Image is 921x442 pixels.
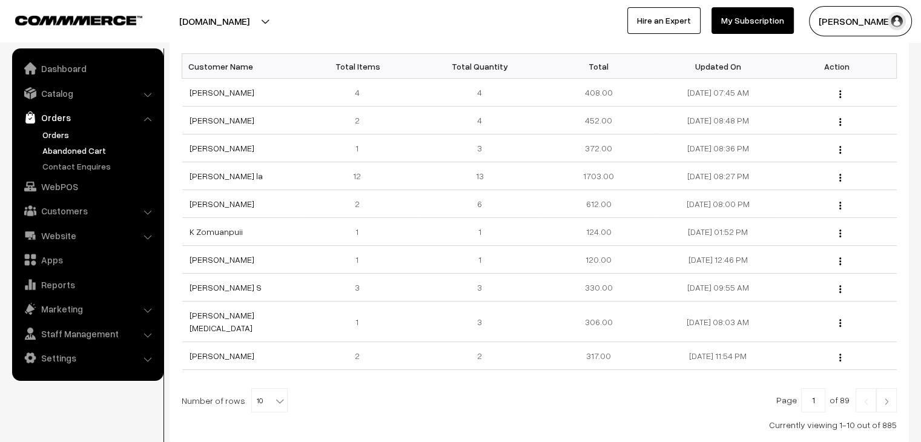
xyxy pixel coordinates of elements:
img: Menu [839,90,841,98]
img: logo_orange.svg [19,19,29,29]
img: Menu [839,202,841,209]
td: [DATE] 08:48 PM [658,107,777,134]
a: COMMMERCE [15,12,121,27]
a: Hire an Expert [627,7,701,34]
td: [DATE] 11:54 PM [658,342,777,370]
a: Website [15,225,159,246]
a: Staff Management [15,323,159,345]
a: [PERSON_NAME] [190,199,254,209]
td: 2 [301,342,420,370]
td: 1 [420,218,540,246]
a: [PERSON_NAME] S [190,282,262,292]
td: 2 [301,190,420,218]
img: Menu [839,174,841,182]
img: tab_keywords_by_traffic_grey.svg [120,70,130,80]
a: Customers [15,200,159,222]
img: Menu [839,354,841,361]
a: Reports [15,274,159,295]
img: Menu [839,319,841,327]
img: tab_domain_overview_orange.svg [33,70,42,80]
td: 6 [420,190,540,218]
td: 13 [420,162,540,190]
a: [PERSON_NAME] [190,254,254,265]
img: Menu [839,257,841,265]
img: website_grey.svg [19,31,29,41]
td: 1 [301,246,420,274]
td: 3 [420,274,540,302]
td: [DATE] 12:46 PM [658,246,777,274]
button: [DOMAIN_NAME] [137,6,292,36]
td: 4 [420,107,540,134]
span: Page [776,395,797,405]
td: [DATE] 01:52 PM [658,218,777,246]
a: [PERSON_NAME] [190,143,254,153]
a: [PERSON_NAME] [190,87,254,97]
td: 120.00 [539,246,658,274]
img: Menu [839,229,841,237]
span: Number of rows [182,394,245,407]
a: [PERSON_NAME] la [190,171,263,181]
td: 4 [420,79,540,107]
div: Domain Overview [46,71,108,79]
span: 10 [251,388,288,412]
td: 4 [301,79,420,107]
a: [PERSON_NAME] [190,351,254,361]
a: WebPOS [15,176,159,197]
div: Currently viewing 1-10 out of 885 [182,418,897,431]
button: [PERSON_NAME]… [809,6,912,36]
a: [PERSON_NAME][MEDICAL_DATA] [190,310,254,333]
a: Orders [15,107,159,128]
td: [DATE] 09:55 AM [658,274,777,302]
img: Right [881,398,892,405]
img: user [888,12,906,30]
td: [DATE] 08:36 PM [658,134,777,162]
th: Action [777,54,897,79]
td: 1703.00 [539,162,658,190]
td: 306.00 [539,302,658,342]
img: COMMMERCE [15,16,142,25]
a: Catalog [15,82,159,104]
img: Menu [839,118,841,126]
td: 12 [301,162,420,190]
td: 1 [301,134,420,162]
td: 372.00 [539,134,658,162]
td: 452.00 [539,107,658,134]
td: [DATE] 07:45 AM [658,79,777,107]
a: My Subscription [711,7,794,34]
td: 1 [301,302,420,342]
a: Dashboard [15,58,159,79]
td: 3 [301,274,420,302]
a: Contact Enquires [39,160,159,173]
img: Menu [839,146,841,154]
span: of 89 [830,395,850,405]
span: 10 [252,389,287,413]
div: Domain: [DOMAIN_NAME] [31,31,133,41]
th: Updated On [658,54,777,79]
td: 612.00 [539,190,658,218]
td: [DATE] 08:03 AM [658,302,777,342]
td: 330.00 [539,274,658,302]
td: 1 [420,246,540,274]
a: Abandoned Cart [39,144,159,157]
a: [PERSON_NAME] [190,115,254,125]
a: Apps [15,249,159,271]
img: Menu [839,285,841,293]
th: Total Items [301,54,420,79]
td: 1 [301,218,420,246]
td: 408.00 [539,79,658,107]
a: Orders [39,128,159,141]
td: 2 [301,107,420,134]
td: [DATE] 08:00 PM [658,190,777,218]
td: 317.00 [539,342,658,370]
th: Total Quantity [420,54,540,79]
th: Customer Name [182,54,302,79]
td: [DATE] 08:27 PM [658,162,777,190]
a: Marketing [15,298,159,320]
a: K Zomuanpuii [190,226,243,237]
div: Keywords by Traffic [134,71,204,79]
th: Total [539,54,658,79]
td: 2 [420,342,540,370]
div: v 4.0.25 [34,19,59,29]
a: Settings [15,347,159,369]
td: 3 [420,302,540,342]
